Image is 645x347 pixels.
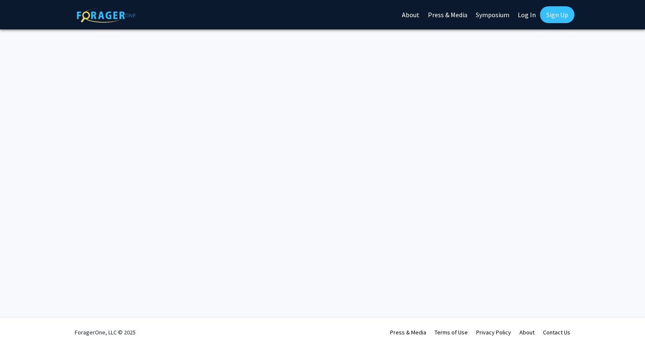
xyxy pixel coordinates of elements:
[476,329,511,336] a: Privacy Policy
[77,8,136,23] img: ForagerOne Logo
[540,6,574,23] a: Sign Up
[543,329,570,336] a: Contact Us
[435,329,468,336] a: Terms of Use
[519,329,535,336] a: About
[75,318,136,347] div: ForagerOne, LLC © 2025
[390,329,426,336] a: Press & Media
